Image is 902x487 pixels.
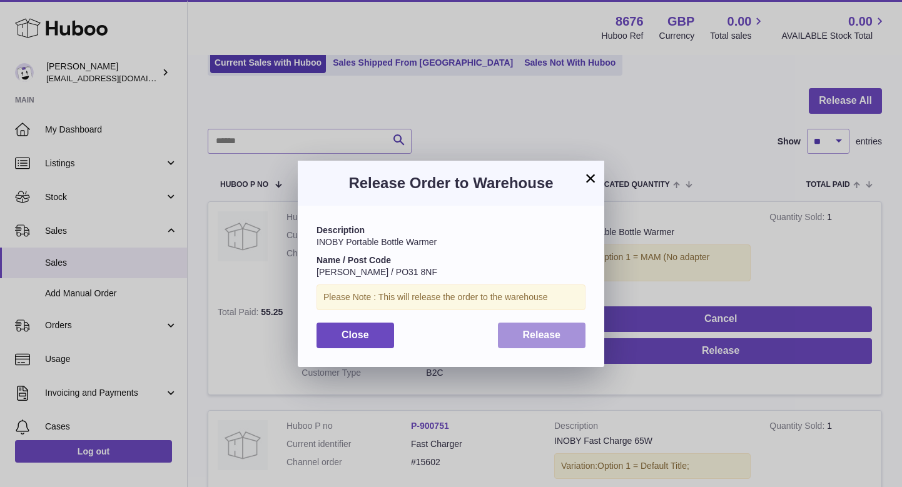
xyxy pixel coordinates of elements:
[498,323,586,348] button: Release
[317,255,391,265] strong: Name / Post Code
[583,171,598,186] button: ×
[317,173,585,193] h3: Release Order to Warehouse
[317,267,437,277] span: [PERSON_NAME] / PO31 8NF
[317,284,585,310] div: Please Note : This will release the order to the warehouse
[317,237,437,247] span: INOBY Portable Bottle Warmer
[317,225,365,235] strong: Description
[523,329,561,340] span: Release
[342,329,369,340] span: Close
[317,323,394,348] button: Close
